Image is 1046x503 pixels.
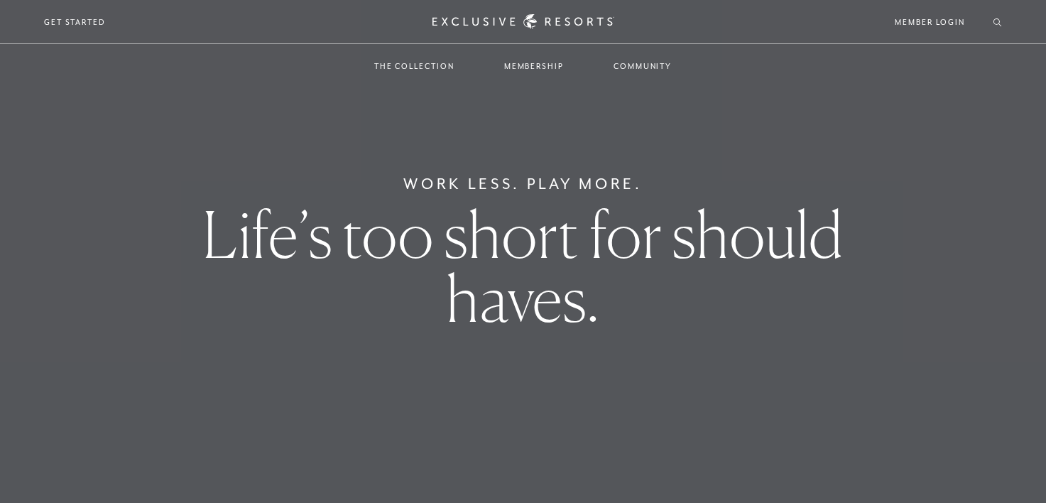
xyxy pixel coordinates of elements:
[44,16,106,28] a: Get Started
[490,45,578,87] a: Membership
[360,45,469,87] a: The Collection
[183,202,864,330] h1: Life’s too short for should haves.
[895,16,965,28] a: Member Login
[403,173,643,195] h6: Work Less. Play More.
[599,45,686,87] a: Community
